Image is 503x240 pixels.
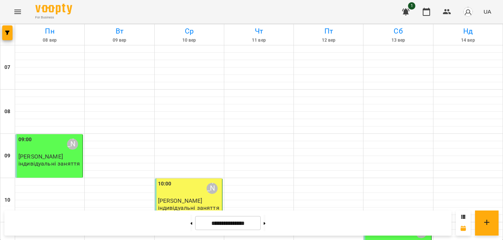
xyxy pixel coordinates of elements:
p: індивідуальні заняття [158,205,219,211]
h6: 11 вер [225,37,292,44]
img: Voopty Logo [35,4,72,14]
h6: Вт [86,25,153,37]
div: Тарасюк Олена Валеріївна [207,183,218,194]
h6: 10 вер [156,37,223,44]
div: Тарасюк Олена Валеріївна [67,139,78,150]
h6: Нд [435,25,502,37]
h6: 10 [4,196,10,204]
h6: 12 вер [295,37,362,44]
h6: 07 [4,63,10,72]
img: avatar_s.png [463,7,473,17]
span: [PERSON_NAME] [18,153,63,160]
button: Menu [9,3,27,21]
label: 10:00 [158,180,172,188]
h6: 14 вер [435,37,502,44]
h6: 08 [4,108,10,116]
h6: 13 вер [365,37,432,44]
h6: Ср [156,25,223,37]
h6: 08 вер [16,37,83,44]
span: [PERSON_NAME] [158,197,203,204]
h6: 09 вер [86,37,153,44]
h6: 09 [4,152,10,160]
h6: Сб [365,25,432,37]
h6: Пт [295,25,362,37]
span: UA [483,8,491,15]
label: 09:00 [18,136,32,144]
h6: Пн [16,25,83,37]
p: індивідуальні заняття [18,160,80,167]
span: 1 [408,2,415,10]
h6: Чт [225,25,292,37]
button: UA [481,5,494,18]
span: For Business [35,15,72,20]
